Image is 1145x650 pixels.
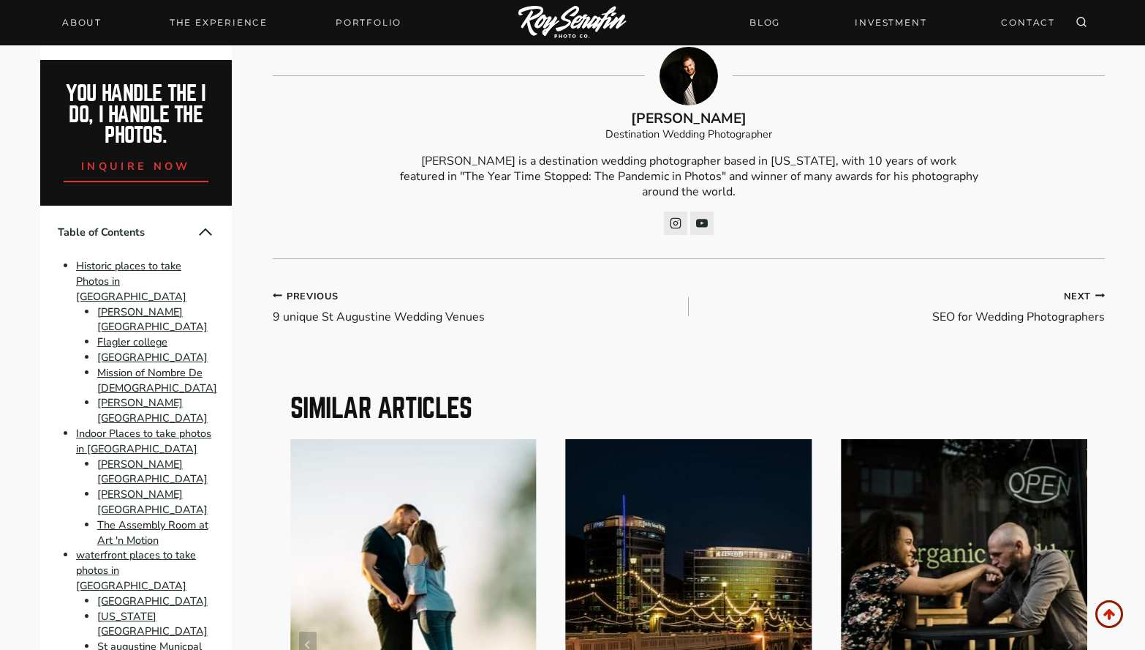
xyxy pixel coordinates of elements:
[273,127,1105,142] p: Destination Wedding Photographer
[327,12,410,33] a: Portfolio
[631,109,747,128] b: [PERSON_NAME]
[76,548,196,594] a: waterfront places to take photos in [GEOGRAPHIC_DATA]
[1064,289,1106,305] small: Next
[97,305,208,335] a: [PERSON_NAME][GEOGRAPHIC_DATA]
[97,396,208,426] a: [PERSON_NAME][GEOGRAPHIC_DATA]
[53,12,110,33] a: About
[518,6,627,40] img: Logo of Roy Serafin Photo Co., featuring stylized text in white on a light background, representi...
[273,289,338,305] small: Previous
[97,609,208,639] a: [US_STATE][GEOGRAPHIC_DATA]
[81,159,191,173] span: inquire now
[161,12,276,33] a: THE EXPERIENCE
[97,335,167,349] a: Flagler college
[97,518,208,548] a: The Assembly Room at Art 'n Motion
[846,10,935,35] a: INVESTMENT
[197,223,214,241] button: Collapse Table of Contents
[741,10,1064,35] nav: Secondary Navigation
[273,288,689,326] a: Previous9 unique St Augustine Wedding Venues
[58,225,197,240] span: Table of Contents
[97,457,208,487] a: [PERSON_NAME][GEOGRAPHIC_DATA]
[97,350,208,365] a: [GEOGRAPHIC_DATA]
[97,594,208,608] a: [GEOGRAPHIC_DATA]
[76,426,211,456] a: Indoor Places to take photos in [GEOGRAPHIC_DATA]
[290,395,1087,422] h2: Similar Articles
[97,365,217,395] a: Mission of Nombre De [DEMOGRAPHIC_DATA]
[689,288,1105,326] a: NextSEO for Wedding Photographers
[398,154,980,199] p: [PERSON_NAME] is a destination wedding photographer based in [US_STATE], with 10 years of work fe...
[53,12,410,33] nav: Primary Navigation
[56,83,216,146] h2: You handle the i do, I handle the photos.
[64,146,208,182] a: inquire now
[1095,600,1123,628] a: Scroll to top
[76,258,186,304] a: Historic places to take Photos in [GEOGRAPHIC_DATA]
[97,487,208,517] a: [PERSON_NAME][GEOGRAPHIC_DATA]
[1071,12,1092,33] button: View Search Form
[741,10,789,35] a: BLOG
[992,10,1064,35] a: CONTACT
[273,288,1105,326] nav: Posts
